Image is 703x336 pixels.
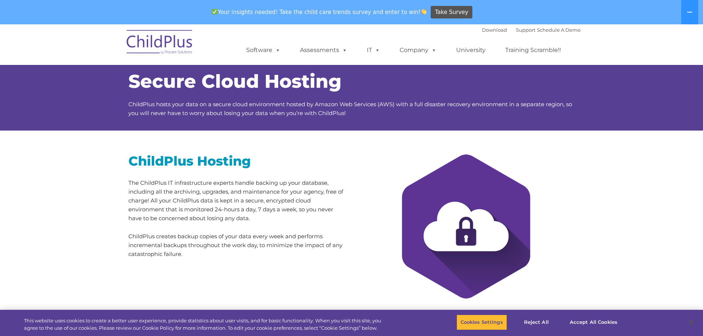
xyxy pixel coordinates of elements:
[128,101,572,117] span: ChildPlus hosts your data on a secure cloud environment hosted by Amazon Web Services (AWS) with ...
[482,27,507,33] a: Download
[392,43,444,58] a: Company
[498,43,568,58] a: Training Scramble!!
[566,315,621,330] button: Accept All Cookies
[293,43,355,58] a: Assessments
[383,143,549,309] img: cloud-hosting
[482,27,580,33] font: |
[516,27,535,33] a: Support
[212,9,217,14] img: ✅
[359,43,387,58] a: IT
[435,6,468,19] span: Take Survey
[128,232,346,259] p: ChildPlus creates backup copies of your data every week and performs incremental backups througho...
[128,153,346,169] h2: ChildPlus Hosting
[24,317,387,332] div: This website uses cookies to create a better user experience, provide statistics about user visit...
[537,27,580,33] a: Schedule A Demo
[449,43,493,58] a: University
[513,315,559,330] button: Reject All
[123,25,197,62] img: ChildPlus by Procare Solutions
[239,43,288,58] a: Software
[456,315,507,330] button: Cookies Settings
[209,5,430,19] span: Your insights needed! Take the child care trends survey and enter to win!
[421,9,427,14] img: 👏
[431,6,472,19] a: Take Survey
[128,179,346,223] p: The ChildPlus IT infrastructure experts handle backing up your database, including all the archiv...
[683,314,699,330] button: Close
[128,70,341,93] span: Secure Cloud Hosting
